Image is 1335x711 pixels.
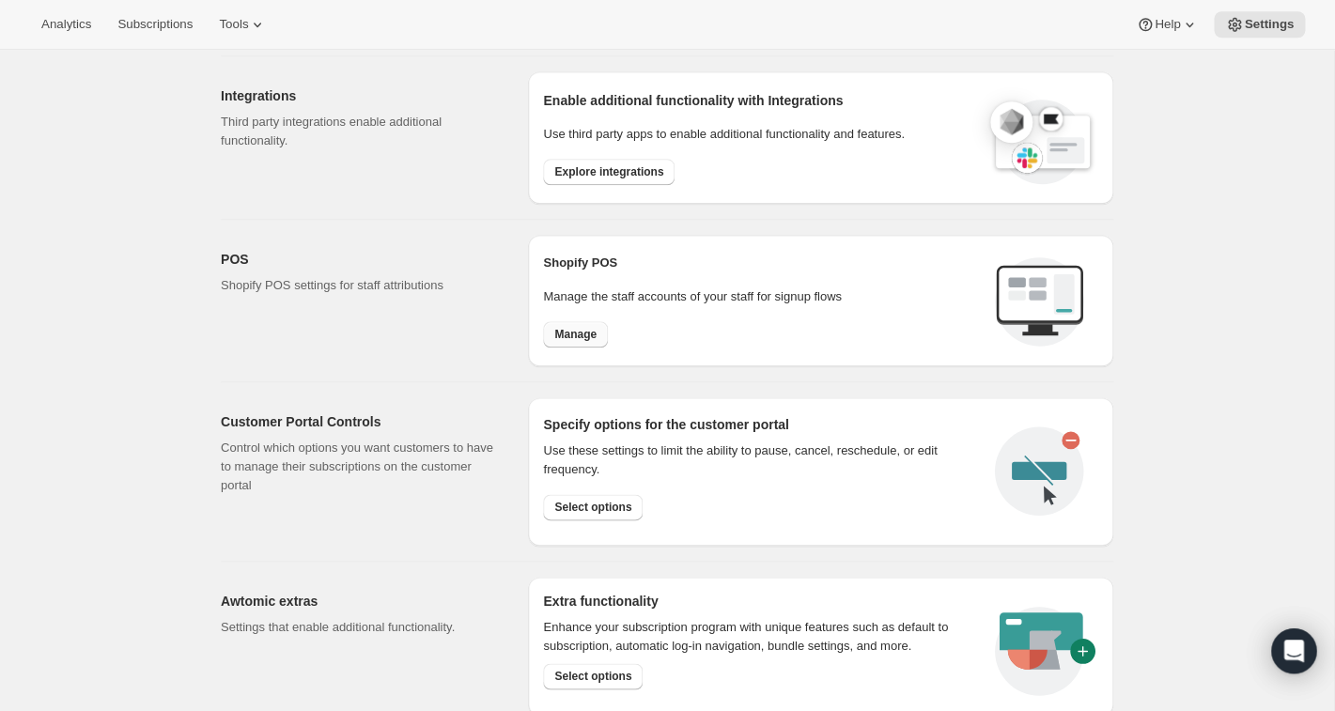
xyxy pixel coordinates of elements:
h2: Shopify POS [543,254,980,272]
button: Explore integrations [543,159,675,185]
h2: Specify options for the customer portal [543,415,980,434]
h2: POS [221,250,498,269]
p: Control which options you want customers to have to manage their subscriptions on the customer po... [221,439,498,495]
span: Select options [554,669,631,684]
span: Manage [554,327,597,342]
span: Tools [219,17,248,32]
h2: Customer Portal Controls [221,412,498,431]
button: Select options [543,663,643,689]
div: Use these settings to limit the ability to pause, cancel, reschedule, or edit frequency. [543,441,980,479]
button: Analytics [30,11,102,38]
span: Analytics [41,17,91,32]
h2: Enable additional functionality with Integrations [543,91,971,110]
button: Help [1125,11,1210,38]
button: Select options [543,494,643,520]
button: Manage [543,321,608,348]
div: Open Intercom Messenger [1271,628,1316,673]
p: Manage the staff accounts of your staff for signup flows [543,287,980,306]
span: Settings [1244,17,1294,32]
p: Shopify POS settings for staff attributions [221,276,498,295]
p: Third party integrations enable additional functionality. [221,113,498,150]
button: Tools [208,11,278,38]
span: Help [1155,17,1180,32]
p: Use third party apps to enable additional functionality and features. [543,125,971,144]
span: Subscriptions [117,17,193,32]
button: Settings [1214,11,1305,38]
h2: Integrations [221,86,498,105]
span: Select options [554,500,631,515]
span: Explore integrations [554,164,663,179]
p: Enhance your subscription program with unique features such as default to subscription, automatic... [543,618,972,656]
h2: Extra functionality [543,592,658,611]
p: Settings that enable additional functionality. [221,618,498,637]
h2: Awtomic extras [221,592,498,611]
button: Subscriptions [106,11,204,38]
